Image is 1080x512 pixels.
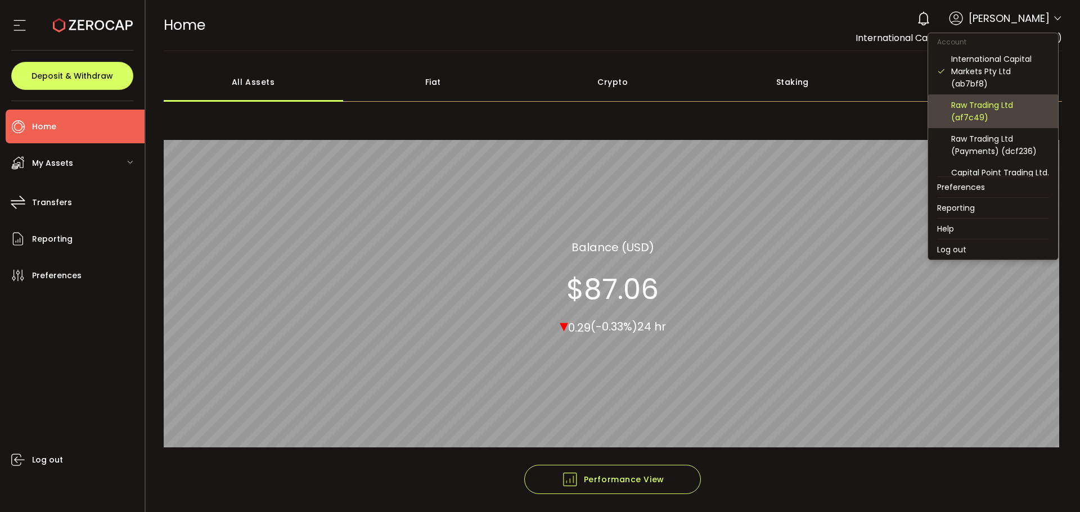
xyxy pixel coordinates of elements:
[32,194,72,211] span: Transfers
[31,72,113,80] span: Deposit & Withdraw
[32,119,56,135] span: Home
[164,15,205,35] span: Home
[703,62,883,102] div: Staking
[32,155,73,171] span: My Assets
[591,319,637,334] span: (-0.33%)
[637,319,666,334] span: 24 hr
[571,238,654,255] section: Balance (USD)
[560,313,568,337] span: ▾
[951,99,1049,124] div: Raw Trading Ltd (af7c49)
[928,219,1058,239] li: Help
[32,231,73,247] span: Reporting
[32,452,63,468] span: Log out
[928,198,1058,218] li: Reporting
[11,62,133,90] button: Deposit & Withdraw
[1024,458,1080,512] iframe: Chat Widget
[928,177,1058,197] li: Preferences
[523,62,703,102] div: Crypto
[928,37,975,47] span: Account
[928,239,1058,260] li: Log out
[164,62,344,102] div: All Assets
[883,62,1063,102] div: Structured Products
[524,465,701,494] button: Performance View
[343,62,523,102] div: Fiat
[951,166,1049,191] div: Capital Point Trading Ltd. (Payments) (de1af4)
[32,268,82,284] span: Preferences
[856,31,1062,44] span: International Capital Markets Pty Ltd (ab7bf8)
[951,133,1049,157] div: Raw Trading Ltd (Payments) (dcf236)
[566,272,659,306] section: $87.06
[568,319,591,335] span: 0.29
[969,11,1050,26] span: [PERSON_NAME]
[561,471,664,488] span: Performance View
[951,53,1049,90] div: International Capital Markets Pty Ltd (ab7bf8)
